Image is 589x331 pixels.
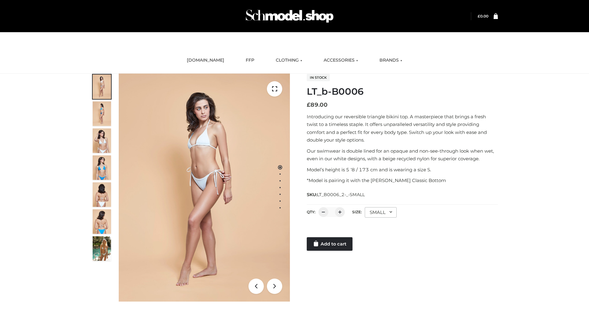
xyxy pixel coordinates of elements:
[307,147,498,163] p: Our swimwear is double lined for an opaque and non-see-through look when wet, even in our white d...
[307,237,352,251] a: Add to cart
[307,191,365,198] span: SKU:
[93,182,111,207] img: ArielClassicBikiniTop_CloudNine_AzureSky_OW114ECO_7-scaled.jpg
[93,209,111,234] img: ArielClassicBikiniTop_CloudNine_AzureSky_OW114ECO_8-scaled.jpg
[478,14,480,18] span: £
[93,74,111,99] img: ArielClassicBikiniTop_CloudNine_AzureSky_OW114ECO_1-scaled.jpg
[241,54,259,67] a: FFP
[365,207,397,218] div: SMALL
[119,74,290,302] img: ArielClassicBikiniTop_CloudNine_AzureSky_OW114ECO_1
[93,236,111,261] img: Arieltop_CloudNine_AzureSky2.jpg
[307,177,498,185] p: *Model is pairing it with the [PERSON_NAME] Classic Bottom
[307,101,328,108] bdi: 89.00
[93,128,111,153] img: ArielClassicBikiniTop_CloudNine_AzureSky_OW114ECO_3-scaled.jpg
[182,54,229,67] a: [DOMAIN_NAME]
[93,155,111,180] img: ArielClassicBikiniTop_CloudNine_AzureSky_OW114ECO_4-scaled.jpg
[375,54,407,67] a: BRANDS
[244,4,336,28] img: Schmodel Admin 964
[307,113,498,144] p: Introducing our reversible triangle bikini top. A masterpiece that brings a fresh twist to a time...
[352,210,362,214] label: Size:
[93,101,111,126] img: ArielClassicBikiniTop_CloudNine_AzureSky_OW114ECO_2-scaled.jpg
[307,101,310,108] span: £
[478,14,488,18] a: £0.00
[317,192,365,197] span: LT_B0006_2-_-SMALL
[478,14,488,18] bdi: 0.00
[307,210,315,214] label: QTY:
[319,54,363,67] a: ACCESSORIES
[307,166,498,174] p: Model’s height is 5 ‘8 / 173 cm and is wearing a size S.
[307,74,330,81] span: In stock
[271,54,307,67] a: CLOTHING
[307,86,498,97] h1: LT_b-B0006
